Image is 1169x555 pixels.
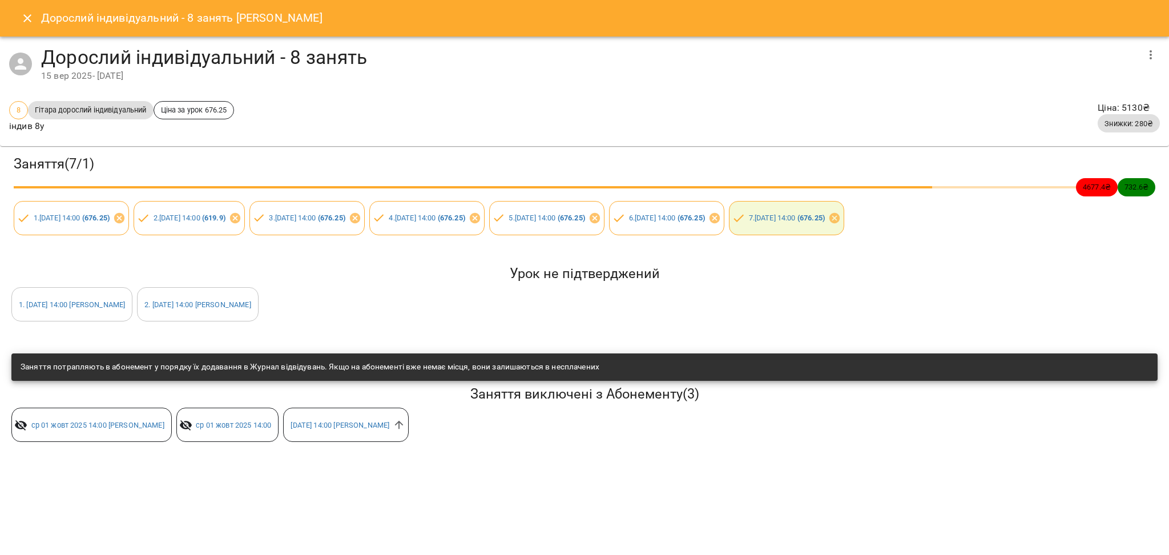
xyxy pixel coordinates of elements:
div: 6.[DATE] 14:00 (676.25) [609,201,724,235]
a: ср 01 жовт 2025 14:00 [196,421,271,429]
p: індив 8у [9,119,234,133]
span: Знижки: 280₴ [1098,118,1160,129]
b: ( 676.25 ) [82,214,110,222]
div: 15 вер 2025 - [DATE] [41,69,1137,83]
b: ( 676.25 ) [318,214,345,222]
a: [DATE] 14:00 [PERSON_NAME] [291,421,389,429]
a: 7.[DATE] 14:00 (676.25) [749,214,825,222]
div: 3.[DATE] 14:00 (676.25) [249,201,365,235]
div: Заняття потрапляють в абонемент у порядку їх додавання в Журнал відвідувань. Якщо на абонементі в... [21,357,599,377]
a: 1. [DATE] 14:00 [PERSON_NAME] [19,300,125,309]
button: Close [14,5,41,32]
div: 5.[DATE] 14:00 (676.25) [489,201,604,235]
div: 7.[DATE] 14:00 (676.25) [729,201,844,235]
h4: Дорослий індивідуальний - 8 занять [41,46,1137,69]
a: 4.[DATE] 14:00 (676.25) [389,214,465,222]
b: ( 676.25 ) [797,214,825,222]
h5: Урок не підтверджений [11,265,1158,283]
div: 4.[DATE] 14:00 (676.25) [369,201,485,235]
a: 2.[DATE] 14:00 (619.9) [154,214,225,222]
h3: Заняття ( 7 / 1 ) [14,155,1155,173]
a: 3.[DATE] 14:00 (676.25) [269,214,345,222]
b: ( 619.9 ) [202,214,225,222]
h6: Дорослий індивідуальний - 8 занять [PERSON_NAME] [41,9,323,27]
span: 8 [10,104,27,115]
b: ( 676.25 ) [678,214,705,222]
a: 5.[DATE] 14:00 (676.25) [509,214,584,222]
a: ср 01 жовт 2025 14:00 [PERSON_NAME] [31,421,164,429]
h5: Заняття виключені з Абонементу ( 3 ) [11,385,1158,403]
div: 2.[DATE] 14:00 (619.9) [134,201,245,235]
a: 2. [DATE] 14:00 [PERSON_NAME] [144,300,251,309]
span: Ціна за урок 676.25 [154,104,234,115]
b: ( 676.25 ) [558,214,585,222]
a: 6.[DATE] 14:00 (676.25) [629,214,705,222]
p: Ціна : 5130 ₴ [1098,101,1160,115]
span: Гітара дорослий індивідуальний [28,104,153,115]
a: 1.[DATE] 14:00 (676.25) [34,214,110,222]
b: ( 676.25 ) [438,214,465,222]
span: 732.6 ₴ [1118,182,1155,192]
div: [DATE] 14:00 [PERSON_NAME] [283,408,409,442]
span: 4677.4 ₴ [1076,182,1118,192]
div: 1.[DATE] 14:00 (676.25) [14,201,129,235]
